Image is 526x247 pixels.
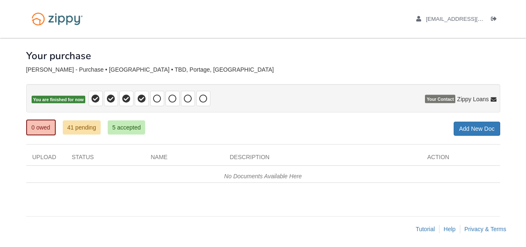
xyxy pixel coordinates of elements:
a: Tutorial [416,226,435,232]
span: johnwitherow6977@gmail.com [426,16,521,22]
div: [PERSON_NAME] - Purchase • [GEOGRAPHIC_DATA] • TBD, Portage, [GEOGRAPHIC_DATA] [26,66,500,73]
a: Add New Doc [454,122,500,136]
a: Privacy & Terms [464,226,506,232]
a: Help [444,226,456,232]
div: Description [224,153,421,165]
div: Action [421,153,500,165]
a: 0 owed [26,120,56,135]
a: 41 pending [63,120,101,135]
span: Your Contact [425,95,455,103]
h1: Your purchase [26,50,91,61]
div: Name [145,153,224,165]
span: You are finished for now [32,96,86,104]
a: edit profile [416,16,521,24]
a: 5 accepted [108,120,146,135]
div: Status [66,153,145,165]
span: Zippy Loans [457,95,489,103]
em: No Documents Available Here [224,173,302,180]
div: Upload [26,153,66,165]
img: Logo [26,8,88,30]
a: Log out [491,16,500,24]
